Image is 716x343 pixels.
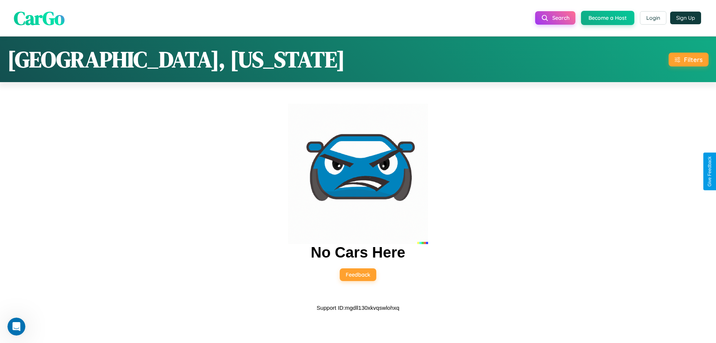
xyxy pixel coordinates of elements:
button: Search [535,11,575,25]
div: Filters [684,56,703,63]
span: CarGo [14,5,65,31]
p: Support ID: mgdll130xkvqswlohxq [317,303,399,313]
div: Give Feedback [707,156,712,187]
button: Login [640,11,666,25]
span: Search [552,15,569,21]
button: Become a Host [581,11,634,25]
h1: [GEOGRAPHIC_DATA], [US_STATE] [7,44,345,75]
img: car [288,104,428,244]
button: Filters [669,53,709,66]
button: Feedback [340,268,376,281]
h2: No Cars Here [311,244,405,261]
iframe: Intercom live chat [7,318,25,336]
button: Sign Up [670,12,701,24]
